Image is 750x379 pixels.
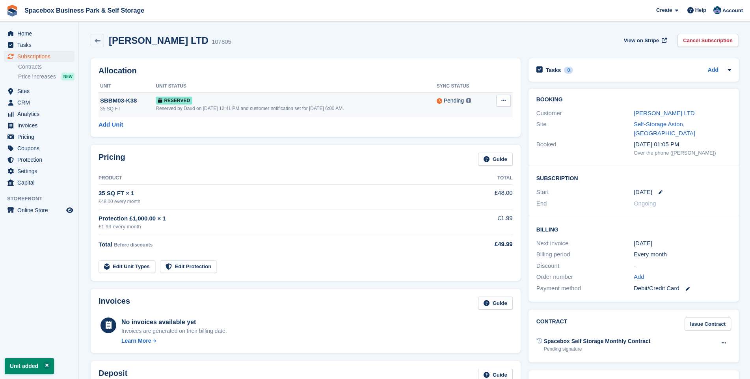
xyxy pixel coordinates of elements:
a: menu [4,205,74,216]
div: Invoices are generated on their billing date. [121,327,227,335]
div: [DATE] [634,239,731,248]
div: Next invoice [536,239,634,248]
time: 2025-09-23 00:00:00 UTC [634,188,652,197]
div: 107805 [212,37,231,47]
th: Sync Status [437,80,488,93]
a: Preview store [65,205,74,215]
div: Booked [536,140,634,157]
div: No invoices available yet [121,317,227,327]
img: stora-icon-8386f47178a22dfd0bd8f6a31ec36ba5ce8667c1dd55bd0f319d3a0aa187defe.svg [6,5,18,17]
div: £49.99 [458,240,512,249]
h2: Subscription [536,174,731,182]
th: Unit Status [156,80,436,93]
span: Protection [17,154,65,165]
span: Online Store [17,205,65,216]
div: Pending [444,97,464,105]
div: 35 SQ FT [100,105,156,112]
span: Ongoing [634,200,656,207]
span: View on Stripe [624,37,659,45]
a: menu [4,86,74,97]
span: Subscriptions [17,51,65,62]
span: Storefront [7,195,78,203]
div: Protection £1,000.00 × 1 [99,214,458,223]
a: Edit Unit Types [99,260,155,273]
div: Site [536,120,634,138]
a: Issue Contract [685,317,731,330]
a: Add Unit [99,120,123,129]
a: menu [4,166,74,177]
th: Product [99,172,458,185]
div: Discount [536,261,634,271]
div: 0 [564,67,573,74]
div: Reserved by Daud on [DATE] 12:41 PM and customer notification set for [DATE] 6:00 AM. [156,105,436,112]
a: Self-Storage Aston, [GEOGRAPHIC_DATA] [634,121,695,136]
div: End [536,199,634,208]
div: Every month [634,250,731,259]
a: menu [4,108,74,119]
a: Learn More [121,337,227,345]
span: Analytics [17,108,65,119]
div: Learn More [121,337,151,345]
div: Pending signature [544,345,651,353]
td: £1.99 [458,209,512,235]
div: Debit/Credit Card [634,284,731,293]
a: Edit Protection [160,260,217,273]
a: Guide [478,153,513,166]
a: Price increases NEW [18,72,74,81]
span: Coupons [17,143,65,154]
span: Reserved [156,97,192,105]
div: - [634,261,731,271]
a: menu [4,51,74,62]
div: £1.99 every month [99,223,458,231]
div: Billing period [536,250,634,259]
span: Before discounts [114,242,153,248]
span: Create [656,6,672,14]
span: Home [17,28,65,39]
a: [PERSON_NAME] LTD [634,110,695,116]
div: Start [536,188,634,197]
div: Payment method [536,284,634,293]
img: icon-info-grey-7440780725fd019a000dd9b08b2336e03edf1995a4989e88bcd33f0948082b44.svg [466,98,471,103]
span: Help [695,6,706,14]
td: £48.00 [458,184,512,209]
h2: Allocation [99,66,513,75]
div: Customer [536,109,634,118]
a: Cancel Subscription [677,34,738,47]
span: Tasks [17,39,65,50]
th: Total [458,172,512,185]
p: Unit added [5,358,54,374]
a: View on Stripe [621,34,668,47]
div: Spacebox Self Storage Monthly Contract [544,337,651,345]
span: Total [99,241,112,248]
span: Invoices [17,120,65,131]
a: Add [634,273,644,282]
div: £48.00 every month [99,198,458,205]
h2: Billing [536,225,731,233]
a: Spacebox Business Park & Self Storage [21,4,147,17]
a: Add [708,66,718,75]
h2: [PERSON_NAME] LTD [109,35,208,46]
span: Pricing [17,131,65,142]
a: Contracts [18,63,74,71]
a: menu [4,154,74,165]
h2: Booking [536,97,731,103]
a: Guide [478,297,513,310]
h2: Pricing [99,153,125,166]
a: menu [4,97,74,108]
div: 35 SQ FT × 1 [99,189,458,198]
div: [DATE] 01:05 PM [634,140,731,149]
span: Capital [17,177,65,188]
span: Settings [17,166,65,177]
a: menu [4,131,74,142]
img: Daud [713,6,721,14]
div: NEW [61,73,74,80]
h2: Invoices [99,297,130,310]
span: Sites [17,86,65,97]
h2: Contract [536,317,568,330]
span: CRM [17,97,65,108]
div: Over the phone ([PERSON_NAME]) [634,149,731,157]
a: menu [4,177,74,188]
a: menu [4,143,74,154]
div: SBBM03-K38 [100,96,156,105]
a: menu [4,28,74,39]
